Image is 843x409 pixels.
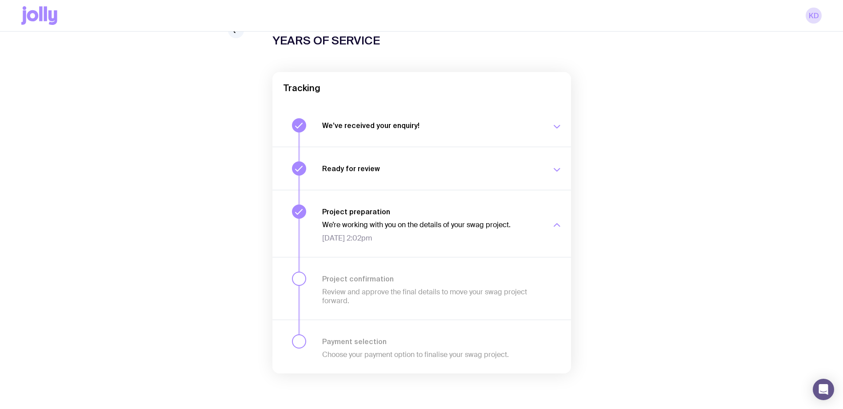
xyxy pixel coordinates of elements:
[322,121,541,130] h3: We’ve received your enquiry!
[322,207,541,216] h3: Project preparation
[322,288,541,305] p: Review and approve the final details to move your swag project forward.
[283,83,560,93] h2: Tracking
[322,274,541,283] h3: Project confirmation
[813,379,834,400] div: Open Intercom Messenger
[272,34,380,47] h1: YEARS OF SERVICE
[272,147,571,190] button: Ready for review
[322,350,541,359] p: Choose your payment option to finalise your swag project.
[322,234,541,243] span: [DATE] 2:02pm
[322,221,541,229] p: We’re working with you on the details of your swag project.
[322,337,541,346] h3: Payment selection
[806,8,822,24] a: KD
[272,104,571,147] button: We’ve received your enquiry!
[322,164,541,173] h3: Ready for review
[272,190,571,257] button: Project preparationWe’re working with you on the details of your swag project.[DATE] 2:02pm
